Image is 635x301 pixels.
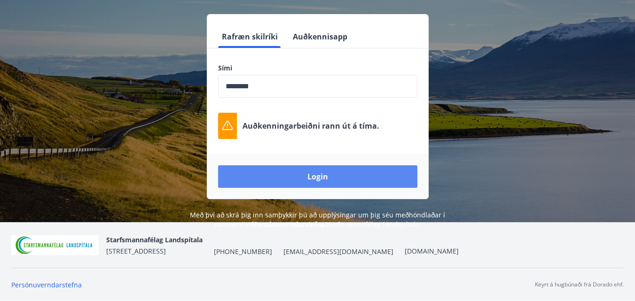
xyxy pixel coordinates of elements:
span: [PHONE_NUMBER] [214,247,272,256]
span: [EMAIL_ADDRESS][DOMAIN_NAME] [283,247,393,256]
p: Keyrt á hugbúnaði frá Dorado ehf. [535,280,624,289]
a: Persónuverndarstefna [254,220,325,229]
a: Persónuverndarstefna [11,280,82,289]
span: [STREET_ADDRESS] [106,247,166,255]
span: Með því að skrá þig inn samþykkir þú að upplýsingar um þig séu meðhöndlaðar í samræmi við Starfsm... [190,210,445,229]
button: Auðkennisapp [289,25,351,48]
img: 55zIgFoyM5pksCsVQ4sUOj1FUrQvjI8pi0QwpkWm.png [11,235,99,255]
span: Starfsmannafélag Landspítala [106,235,203,244]
label: Sími [218,63,417,73]
button: Rafræn skilríki [218,25,282,48]
button: Login [218,165,417,188]
a: [DOMAIN_NAME] [405,247,459,255]
p: Auðkenningarbeiðni rann út á tíma. [243,121,379,131]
